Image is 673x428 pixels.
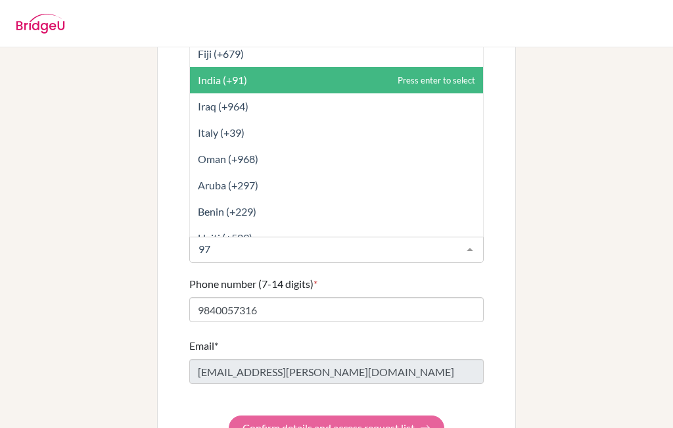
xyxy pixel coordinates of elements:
[198,126,244,139] span: Italy (+39)
[189,276,317,292] label: Phone number (7-14 digits)
[198,205,256,218] span: Benin (+229)
[189,297,484,322] input: Enter your number
[198,231,252,244] span: Haiti (+509)
[189,338,218,354] label: Email*
[198,153,258,165] span: Oman (+968)
[198,74,247,86] span: India (+91)
[198,100,248,112] span: Iraq (+964)
[198,179,258,191] span: Aruba (+297)
[16,14,65,34] img: BridgeU logo
[198,47,244,60] span: Fiji (+679)
[195,243,457,256] input: Select a code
